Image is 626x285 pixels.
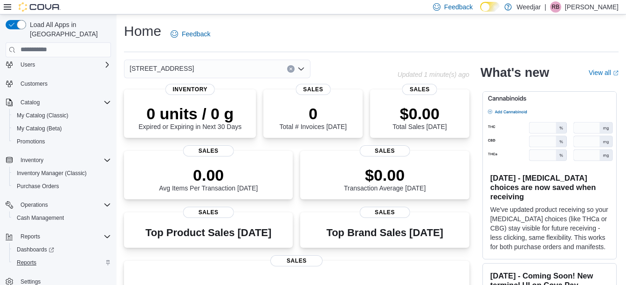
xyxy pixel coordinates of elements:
p: 0.00 [159,166,258,184]
span: Purchase Orders [13,181,111,192]
span: My Catalog (Classic) [17,112,69,119]
div: Expired or Expiring in Next 30 Days [138,104,241,130]
svg: External link [613,70,619,76]
span: Cash Management [17,214,64,222]
button: Cash Management [9,211,115,224]
a: Reports [13,257,40,268]
button: Purchase Orders [9,180,115,193]
span: Promotions [17,138,45,145]
a: Dashboards [13,244,58,255]
button: Reports [9,256,115,269]
h3: Top Product Sales [DATE] [145,227,271,238]
div: Total Sales [DATE] [392,104,447,130]
span: Inventory [21,156,43,164]
div: Avg Items Per Transaction [DATE] [159,166,258,192]
button: My Catalog (Classic) [9,109,115,122]
span: Inventory Manager (Classic) [17,170,87,177]
button: Reports [17,231,44,242]
p: $0.00 [344,166,426,184]
button: Users [2,58,115,71]
a: Cash Management [13,212,68,224]
a: Customers [17,78,51,89]
span: Catalog [21,99,40,106]
button: Open list of options [297,65,305,73]
input: Dark Mode [480,2,500,12]
span: Reports [13,257,111,268]
a: Purchase Orders [13,181,63,192]
span: Customers [17,78,111,89]
p: 0 units / 0 g [138,104,241,123]
span: Sales [183,145,234,156]
span: Operations [21,201,48,209]
button: Customers [2,77,115,90]
span: Reports [21,233,40,240]
button: Inventory [2,154,115,167]
a: Dashboards [9,243,115,256]
span: Catalog [17,97,111,108]
button: Reports [2,230,115,243]
button: Clear input [287,65,295,73]
span: Promotions [13,136,111,147]
span: Sales [359,145,410,156]
h3: Top Brand Sales [DATE] [326,227,443,238]
span: Purchase Orders [17,183,59,190]
span: Cash Management [13,212,111,224]
button: Inventory [17,155,47,166]
span: Inventory Manager (Classic) [13,168,111,179]
span: RB [552,1,560,13]
span: Users [17,59,111,70]
button: Operations [17,199,52,210]
span: Inventory [17,155,111,166]
img: Cova [19,2,61,12]
p: | [544,1,546,13]
span: Sales [296,84,330,95]
span: Dashboards [13,244,111,255]
div: Total # Invoices [DATE] [280,104,347,130]
span: Customers [21,80,48,88]
a: View allExternal link [589,69,619,76]
span: Users [21,61,35,68]
h1: Home [124,22,161,41]
div: Transaction Average [DATE] [344,166,426,192]
button: Promotions [9,135,115,148]
button: Inventory Manager (Classic) [9,167,115,180]
div: Rose Bourgault [550,1,561,13]
p: Updated 1 minute(s) ago [398,71,469,78]
span: Sales [359,207,410,218]
span: Sales [183,207,234,218]
button: Catalog [17,97,43,108]
button: My Catalog (Beta) [9,122,115,135]
p: 0 [280,104,347,123]
p: Weedjar [516,1,541,13]
span: Load All Apps in [GEOGRAPHIC_DATA] [26,20,111,39]
span: [STREET_ADDRESS] [130,63,194,74]
p: We've updated product receiving so your [MEDICAL_DATA] choices (like THCa or CBG) stay visible fo... [490,205,609,251]
span: My Catalog (Beta) [17,125,62,132]
span: Feedback [182,29,210,39]
a: Feedback [167,25,214,43]
span: Reports [17,259,36,266]
span: My Catalog (Beta) [13,123,111,134]
p: [PERSON_NAME] [565,1,619,13]
button: Catalog [2,96,115,109]
span: Dashboards [17,246,54,253]
span: Operations [17,199,111,210]
a: My Catalog (Beta) [13,123,66,134]
a: My Catalog (Classic) [13,110,72,121]
span: Feedback [444,2,473,12]
span: Reports [17,231,111,242]
a: Promotions [13,136,49,147]
h3: [DATE] - [MEDICAL_DATA] choices are now saved when receiving [490,173,609,201]
p: $0.00 [392,104,447,123]
h2: What's new [481,65,549,80]
span: Sales [270,255,323,266]
span: Sales [402,84,437,95]
span: Inventory [165,84,215,95]
span: My Catalog (Classic) [13,110,111,121]
button: Users [17,59,39,70]
button: Operations [2,198,115,211]
a: Inventory Manager (Classic) [13,168,90,179]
